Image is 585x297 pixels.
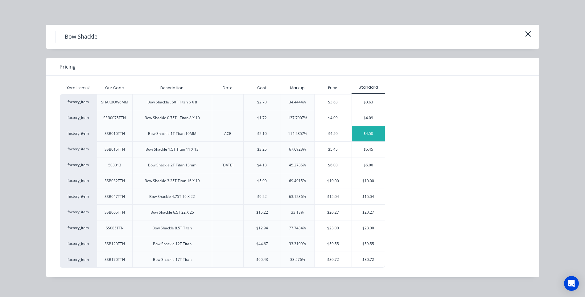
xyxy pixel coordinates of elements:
div: $6.00 [315,157,352,173]
div: $59.55 [315,236,352,252]
div: $3.25 [257,147,267,152]
div: factory_item [60,236,97,252]
div: Bow Shackle 1T Titan 10MM [148,131,196,136]
div: SHAKBOW6MM [101,99,128,105]
div: $15.04 [315,189,352,204]
div: SSB170TTN [105,257,125,262]
div: $80.72 [352,252,385,267]
div: $15.22 [256,210,268,215]
div: $3.63 [352,94,385,110]
div: $5.45 [352,142,385,157]
div: Description [155,80,188,96]
div: 67.6923% [289,147,306,152]
div: $4.09 [352,110,385,126]
div: SSB047TTN [105,194,125,199]
div: Date [218,80,237,96]
div: $6.00 [352,157,385,173]
div: $2.70 [257,99,267,105]
div: SSB032TTN [105,178,125,184]
div: Bow Shackle 17T Titan [153,257,192,262]
div: Bow Shackle 0.75T - Titan 8 X 10 [145,115,200,121]
div: 69.4915% [289,178,306,184]
div: SSB120TTN [105,241,125,247]
div: factory_item [60,157,97,173]
div: Price [314,82,352,94]
div: 63.1236% [289,194,306,199]
div: factory_item [60,110,97,126]
div: 33.18% [291,210,304,215]
div: $59.55 [352,236,385,252]
div: $20.27 [352,205,385,220]
div: factory_item [60,220,97,236]
div: $1.72 [257,115,267,121]
div: Our Code [100,80,129,96]
div: ACE [224,131,231,136]
div: $5.45 [315,142,352,157]
div: 77.7434% [289,225,306,231]
div: $10.00 [352,173,385,189]
div: SSB065TTN [105,210,125,215]
div: Bow Shackle . 50T Titan 6 X 8 [147,99,197,105]
div: Standard [352,85,385,90]
div: $2.10 [257,131,267,136]
div: factory_item [60,126,97,141]
h4: Bow Shackle [55,31,107,43]
div: $60.43 [256,257,268,262]
div: 33.3109% [289,241,306,247]
span: Pricing [60,63,76,70]
div: Bow Shackle 3.25T Titan 16 X 19 [145,178,200,184]
div: $4.09 [315,110,352,126]
div: Bow Shackle 12T Titan [153,241,192,247]
div: Xero Item # [60,82,97,94]
div: $20.27 [315,205,352,220]
div: $3.63 [315,94,352,110]
div: factory_item [60,141,97,157]
div: $23.00 [352,220,385,236]
div: factory_item [60,173,97,189]
div: 137.7907% [288,115,307,121]
div: Markup [281,82,314,94]
div: 33.576% [290,257,305,262]
div: Open Intercom Messenger [564,276,579,291]
div: $80.72 [315,252,352,267]
div: $4.50 [352,126,385,141]
div: Bow Shackle 4.75T 19 X 22 [149,194,195,199]
div: SSB0075TTN [103,115,126,121]
div: $10.00 [315,173,352,189]
div: factory_item [60,252,97,268]
div: Bow Shackle 6.5T 22 X 25 [150,210,194,215]
div: factory_item [60,204,97,220]
div: Cost [243,82,281,94]
div: SSB010TTN [105,131,125,136]
div: $4.13 [257,162,267,168]
div: [DATE] [222,162,233,168]
div: $44.67 [256,241,268,247]
div: 45.2785% [289,162,306,168]
div: Bow Shackle 8.5T Titan [152,225,192,231]
div: 114.2857% [288,131,307,136]
div: Bow Shackle 2T Titan 13mm [148,162,196,168]
div: 34.4444% [289,99,306,105]
div: $15.04 [352,189,385,204]
div: factory_item [60,94,97,110]
div: Bow Shackle 1.5T Titan 11 X 13 [146,147,199,152]
div: $12.94 [256,225,268,231]
div: SSB015TTN [105,147,125,152]
div: $4.50 [315,126,352,141]
div: $9.22 [257,194,267,199]
div: factory_item [60,189,97,204]
div: SS085TTN [106,225,124,231]
div: $5.90 [257,178,267,184]
div: 503013 [108,162,121,168]
div: $23.00 [315,220,352,236]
